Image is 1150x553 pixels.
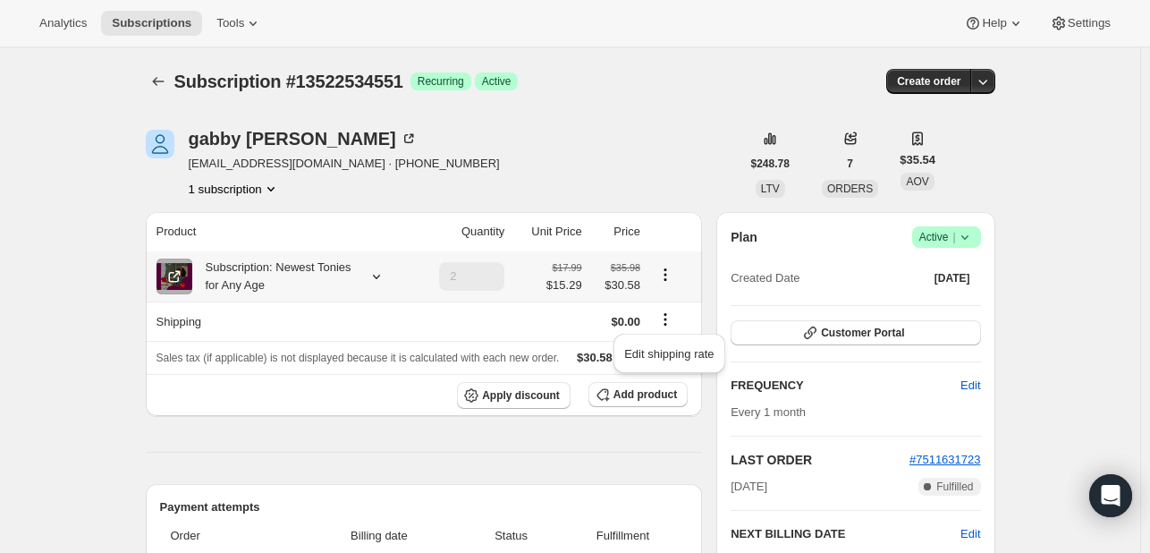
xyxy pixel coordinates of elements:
[651,310,680,329] button: Shipping actions
[761,183,780,195] span: LTV
[900,151,935,169] span: $35.54
[906,175,928,188] span: AOV
[909,451,981,469] button: #7511631723
[936,480,973,494] span: Fulfilled
[146,69,171,94] button: Subscriptions
[613,387,677,402] span: Add product
[553,262,582,273] small: $17.99
[146,302,415,341] th: Shipping
[731,525,960,543] h2: NEXT BILLING DATE
[619,339,719,368] button: Edit shipping rate
[189,180,280,198] button: Product actions
[146,130,174,158] span: gabby parris
[593,276,640,294] span: $30.58
[950,371,991,400] button: Edit
[510,212,587,251] th: Unit Price
[39,16,87,30] span: Analytics
[847,157,853,171] span: 7
[934,271,970,285] span: [DATE]
[418,74,464,89] span: Recurring
[611,262,640,273] small: $35.98
[909,453,981,466] a: #7511631723
[897,74,960,89] span: Create order
[731,377,960,395] h2: FREQUENCY
[465,527,558,545] span: Status
[886,69,971,94] button: Create order
[731,228,757,246] h2: Plan
[29,11,97,36] button: Analytics
[731,269,799,287] span: Created Date
[611,315,640,328] span: $0.00
[651,265,680,285] button: Product actions
[101,11,202,36] button: Subscriptions
[156,352,560,364] span: Sales tax (if applicable) is not displayed because it is calculated with each new order.
[546,276,582,294] span: $15.29
[577,351,613,364] span: $30.58
[836,151,864,176] button: 7
[206,11,273,36] button: Tools
[160,498,689,516] h2: Payment attempts
[821,326,904,340] span: Customer Portal
[588,382,688,407] button: Add product
[304,527,453,545] span: Billing date
[731,320,980,345] button: Customer Portal
[1068,16,1111,30] span: Settings
[588,212,646,251] th: Price
[414,212,510,251] th: Quantity
[174,72,403,91] span: Subscription #13522534551
[919,228,974,246] span: Active
[731,451,909,469] h2: LAST ORDER
[482,388,560,403] span: Apply discount
[731,478,767,496] span: [DATE]
[740,151,800,176] button: $248.78
[1089,474,1132,517] div: Open Intercom Messenger
[457,382,571,409] button: Apply discount
[960,377,980,395] span: Edit
[192,259,353,294] div: Subscription: Newest Tonies for Any Age
[953,11,1035,36] button: Help
[189,155,500,173] span: [EMAIL_ADDRESS][DOMAIN_NAME] · [PHONE_NUMBER]
[569,527,678,545] span: Fulfillment
[982,16,1006,30] span: Help
[960,525,980,543] button: Edit
[624,347,714,361] span: Edit shipping rate
[827,183,873,195] span: ORDERS
[731,405,806,419] span: Every 1 month
[924,266,981,291] button: [DATE]
[952,230,955,244] span: |
[1039,11,1121,36] button: Settings
[146,212,415,251] th: Product
[751,157,790,171] span: $248.78
[216,16,244,30] span: Tools
[112,16,191,30] span: Subscriptions
[482,74,512,89] span: Active
[189,130,418,148] div: gabby [PERSON_NAME]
